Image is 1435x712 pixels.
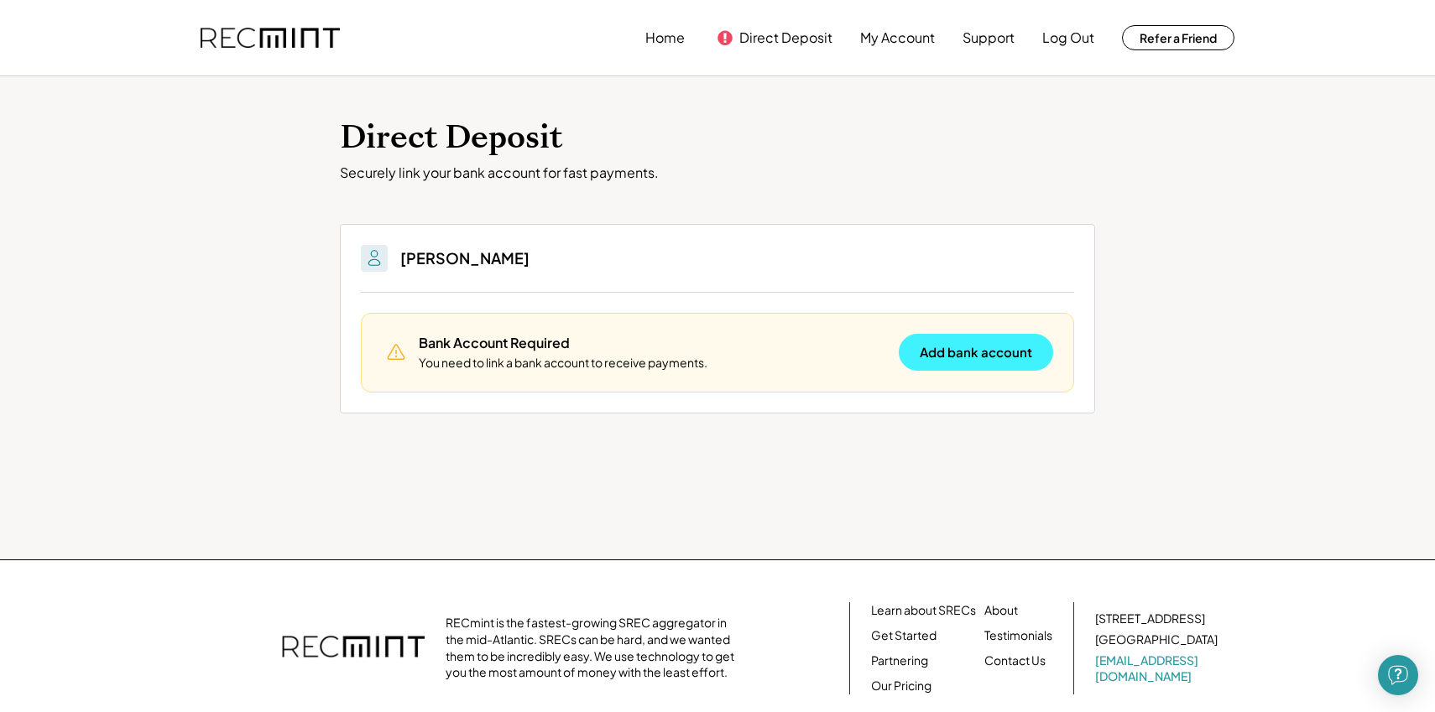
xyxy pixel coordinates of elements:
[871,602,976,619] a: Learn about SRECs
[860,21,935,55] button: My Account
[871,652,928,669] a: Partnering
[984,627,1052,644] a: Testimonials
[963,21,1015,55] button: Support
[1095,611,1205,627] div: [STREET_ADDRESS]
[1095,652,1221,685] a: [EMAIL_ADDRESS][DOMAIN_NAME]
[201,28,340,49] img: recmint-logotype%403x.png
[340,164,1095,182] div: Securely link your bank account for fast payments.
[1378,655,1418,695] div: Open Intercom Messenger
[282,619,425,678] img: recmint-logotype%403x.png
[419,355,707,372] div: You need to link a bank account to receive payments.
[984,652,1046,669] a: Contact Us
[419,334,570,352] div: Bank Account Required
[1042,21,1094,55] button: Log Out
[899,334,1053,371] button: Add bank account
[364,248,384,268] img: People.svg
[1095,631,1218,648] div: [GEOGRAPHIC_DATA]
[1122,25,1234,50] button: Refer a Friend
[400,248,530,268] h3: [PERSON_NAME]
[871,627,937,644] a: Get Started
[645,21,685,55] button: Home
[984,602,1018,619] a: About
[446,615,744,680] div: RECmint is the fastest-growing SREC aggregator in the mid-Atlantic. SRECs can be hard, and we wan...
[871,678,931,694] a: Our Pricing
[739,21,832,55] button: Direct Deposit
[340,118,1095,158] h1: Direct Deposit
